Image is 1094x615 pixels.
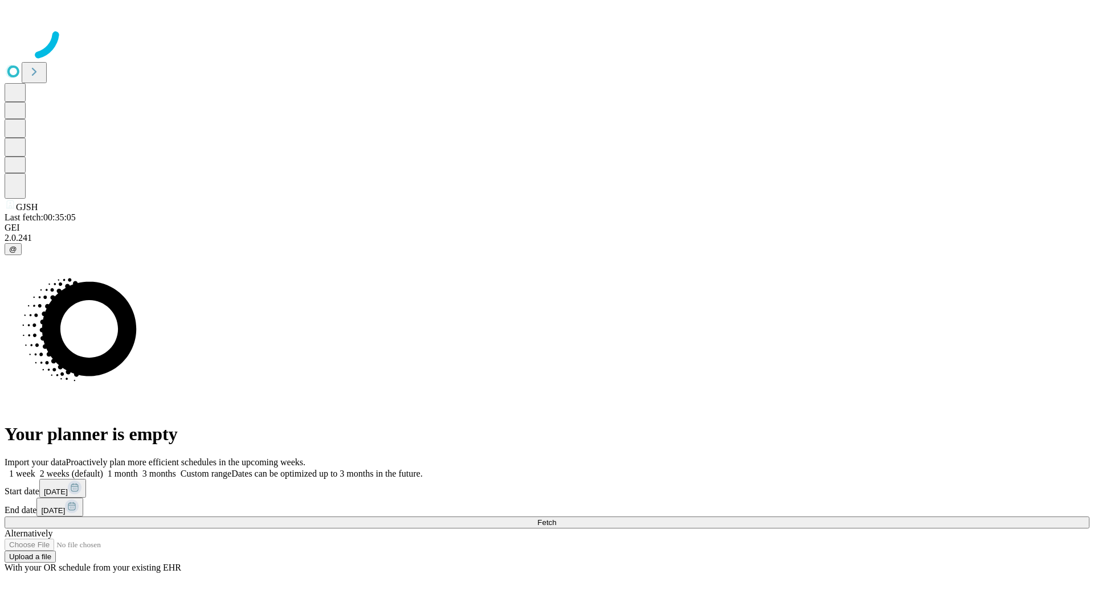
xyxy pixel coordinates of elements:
[9,245,17,253] span: @
[5,223,1089,233] div: GEI
[5,243,22,255] button: @
[142,469,176,478] span: 3 months
[108,469,138,478] span: 1 month
[5,551,56,563] button: Upload a file
[40,469,103,478] span: 2 weeks (default)
[5,212,76,222] span: Last fetch: 00:35:05
[5,479,1089,498] div: Start date
[5,516,1089,528] button: Fetch
[44,487,68,496] span: [DATE]
[537,518,556,527] span: Fetch
[5,424,1089,445] h1: Your planner is empty
[16,202,38,212] span: GJSH
[231,469,422,478] span: Dates can be optimized up to 3 months in the future.
[39,479,86,498] button: [DATE]
[5,563,181,572] span: With your OR schedule from your existing EHR
[5,457,66,467] span: Import your data
[36,498,83,516] button: [DATE]
[5,498,1089,516] div: End date
[9,469,35,478] span: 1 week
[181,469,231,478] span: Custom range
[41,506,65,515] span: [DATE]
[5,233,1089,243] div: 2.0.241
[66,457,305,467] span: Proactively plan more efficient schedules in the upcoming weeks.
[5,528,52,538] span: Alternatively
